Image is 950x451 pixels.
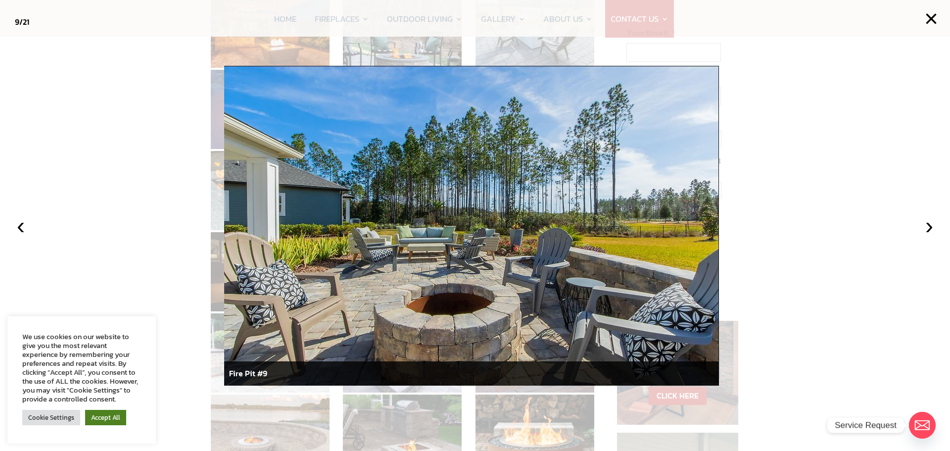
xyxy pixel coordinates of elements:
[918,215,940,237] button: ›
[909,412,936,439] a: Email
[22,332,141,403] div: We use cookies on our website to give you the most relevant experience by remembering your prefer...
[224,361,719,386] div: Fire Pit #9
[224,66,719,386] img: fire-pit-project-css-fireplaces-and-outdoor-living-florida-MG0260.jpg
[15,16,19,28] span: 9
[85,410,126,425] a: Accept All
[920,8,942,30] button: ×
[15,15,29,29] div: /
[22,410,80,425] a: Cookie Settings
[23,16,29,28] span: 21
[10,215,32,237] button: ‹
